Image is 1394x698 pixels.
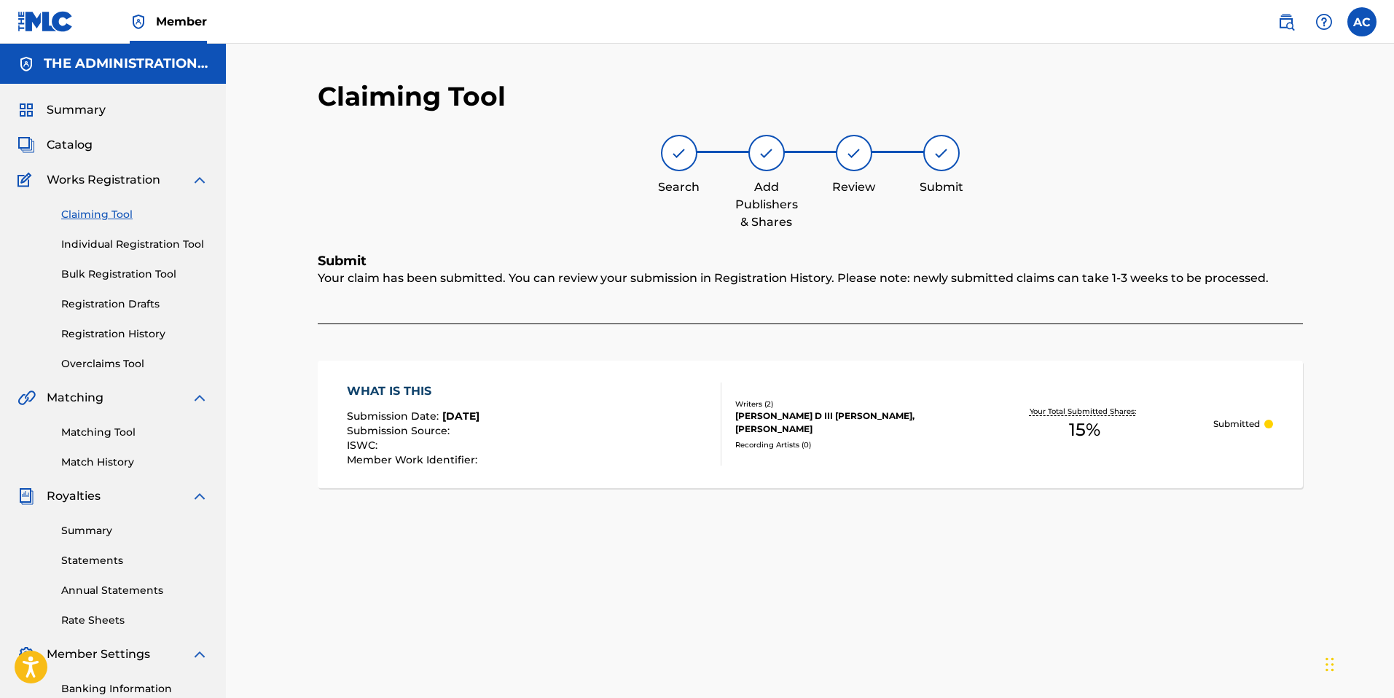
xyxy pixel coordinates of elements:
a: Match History [61,455,208,470]
div: Help [1309,7,1339,36]
p: Submitted [1213,417,1260,431]
a: Bulk Registration Tool [61,267,208,282]
a: WHAT IS THISSubmission Date:[DATE]Submission Source:ISWC:Member Work Identifier:Writers (2)[PERSO... [318,361,1303,488]
img: Member Settings [17,646,35,663]
img: Royalties [17,487,35,505]
a: Registration History [61,326,208,342]
a: Public Search [1272,7,1301,36]
a: Matching Tool [61,425,208,440]
img: MLC Logo [17,11,74,32]
span: [DATE] [442,409,479,423]
a: Summary [61,523,208,538]
img: Works Registration [17,171,36,189]
img: expand [191,487,208,505]
div: Writers ( 2 ) [735,399,955,409]
div: User Menu [1347,7,1377,36]
a: Registration Drafts [61,297,208,312]
h2: Claiming Tool [318,80,506,113]
a: SummarySummary [17,101,106,119]
img: expand [191,389,208,407]
img: step indicator icon for Review [845,144,863,162]
div: [PERSON_NAME] D III [PERSON_NAME], [PERSON_NAME] [735,409,955,436]
span: Matching [47,389,103,407]
span: Royalties [47,487,101,505]
div: Your claim has been submitted. You can review your submission in Registration History. Please not... [318,270,1303,324]
img: expand [191,171,208,189]
span: Summary [47,101,106,119]
span: Member Work Identifier : [347,453,481,466]
img: help [1315,13,1333,31]
h5: THE ADMINISTRATION MP INC [44,55,208,72]
img: step indicator icon for Search [670,144,688,162]
a: Banking Information [61,681,208,697]
a: Claiming Tool [61,207,208,222]
div: Search [643,179,716,196]
img: Accounts [17,55,35,73]
img: step indicator icon for Add Publishers & Shares [758,144,775,162]
div: Submit [905,179,978,196]
img: step indicator icon for Submit [933,144,950,162]
span: Catalog [47,136,93,154]
img: expand [191,646,208,663]
a: Statements [61,553,208,568]
span: ISWC : [347,439,381,452]
a: Overclaims Tool [61,356,208,372]
div: WHAT IS THIS [347,383,481,400]
iframe: Resource Center [1353,464,1394,581]
div: Drag [1326,643,1334,686]
span: Member [156,13,207,30]
img: search [1277,13,1295,31]
iframe: Chat Widget [1321,628,1394,698]
span: Works Registration [47,171,160,189]
span: Submission Source : [347,424,453,437]
span: Member Settings [47,646,150,663]
a: Annual Statements [61,583,208,598]
div: Recording Artists ( 0 ) [735,439,955,450]
img: Matching [17,389,36,407]
span: 15 % [1069,417,1100,443]
img: Top Rightsholder [130,13,147,31]
span: Submission Date : [347,409,442,423]
h5: Submit [318,253,1303,270]
a: CatalogCatalog [17,136,93,154]
img: Catalog [17,136,35,154]
div: Add Publishers & Shares [730,179,803,231]
p: Your Total Submitted Shares: [1030,406,1140,417]
img: Summary [17,101,35,119]
a: Individual Registration Tool [61,237,208,252]
a: Rate Sheets [61,613,208,628]
div: Review [818,179,890,196]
